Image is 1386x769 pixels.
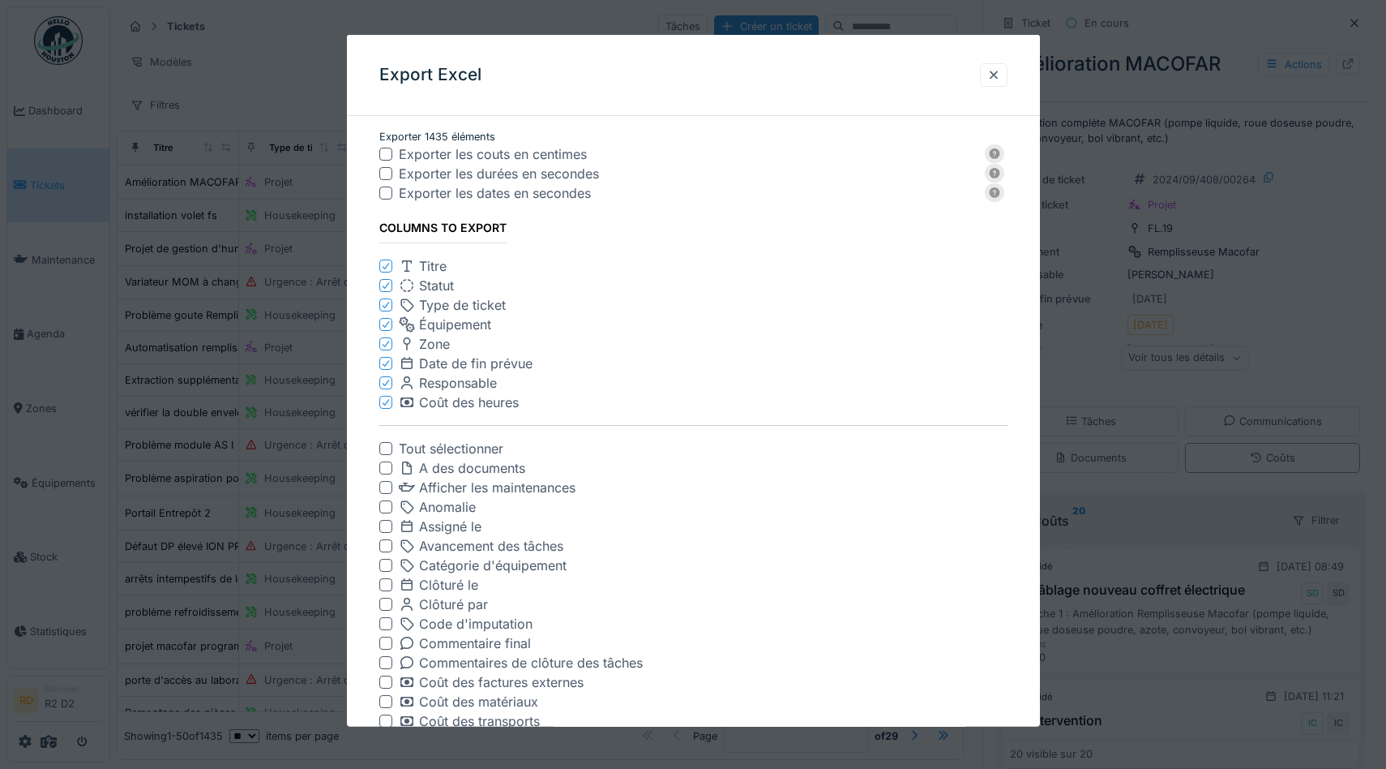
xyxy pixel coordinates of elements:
div: Exporter les dates en secondes [399,183,975,203]
div: Commentaires de clôture des tâches [399,653,643,672]
div: Tout sélectionner [399,439,503,458]
div: Exporter les couts en centimes [399,144,975,164]
h3: Export Excel [379,65,481,85]
div: Équipement [399,315,491,334]
div: Statut [399,276,454,295]
div: Zone [399,334,450,354]
div: Coût des transports [399,711,540,731]
div: Type de ticket [399,295,506,315]
div: Clôturé par [399,595,488,614]
div: Assigné le [399,517,481,536]
div: Coût des factures externes [399,672,584,692]
div: Afficher les maintenances [399,478,575,497]
div: Exporter les durées en secondes [399,164,975,183]
div: Coût des heures [399,393,519,412]
div: Catégorie d'équipement [399,556,567,575]
div: Code d'imputation [399,614,533,634]
div: Commentaire final [399,634,531,653]
div: A des documents [399,458,525,478]
div: Coût des matériaux [399,692,538,711]
div: Columns to export [379,216,507,243]
div: Date de fin prévue [399,354,533,373]
div: Clôturé le [399,575,478,595]
div: Avancement des tâches [399,536,563,556]
div: Anomalie [399,497,476,517]
div: Responsable [399,373,497,393]
div: Titre [399,256,447,276]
